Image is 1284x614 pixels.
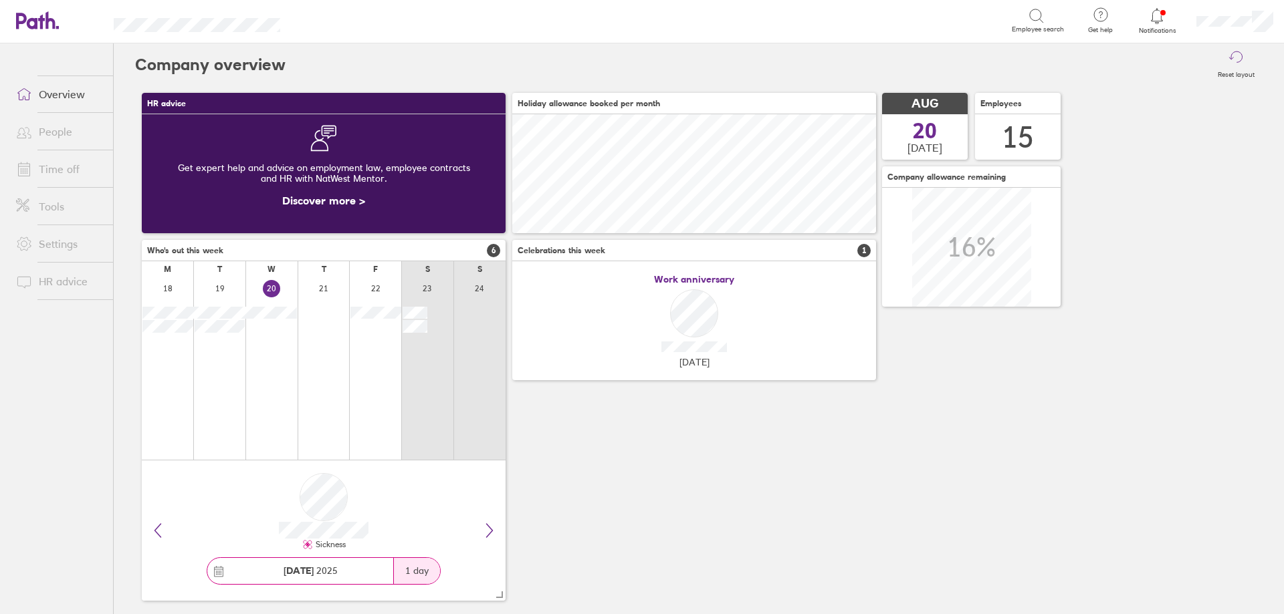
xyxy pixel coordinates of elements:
a: Notifications [1136,7,1179,35]
div: 1 day [393,558,440,584]
div: Get expert help and advice on employment law, employee contracts and HR with NatWest Mentor. [152,152,495,194]
span: Celebrations this week [518,246,605,255]
span: [DATE] [679,357,710,367]
div: M [164,265,171,274]
span: AUG [912,97,938,111]
a: Time off [5,156,113,182]
div: 15 [1002,120,1034,154]
span: 6 [487,244,500,257]
span: 1 [857,244,871,257]
span: Work anniversary [654,274,734,285]
a: Settings [5,231,113,257]
a: Tools [5,193,113,220]
h2: Company overview [135,43,286,86]
div: T [322,265,326,274]
span: Who's out this week [147,246,223,255]
span: Holiday allowance booked per month [518,99,660,108]
span: Notifications [1136,27,1179,35]
span: 2025 [284,565,338,576]
span: [DATE] [907,142,942,154]
div: W [267,265,276,274]
a: People [5,118,113,145]
a: Overview [5,81,113,108]
span: 20 [913,120,937,142]
div: T [217,265,222,274]
div: F [373,265,378,274]
span: HR advice [147,99,186,108]
div: S [477,265,482,274]
span: Employees [980,99,1022,108]
span: Get help [1079,26,1122,34]
strong: [DATE] [284,565,314,577]
div: Search [316,14,350,26]
a: Discover more > [282,194,365,207]
label: Reset layout [1210,67,1263,79]
span: Employee search [1012,25,1064,33]
a: HR advice [5,268,113,295]
div: Sickness [313,540,346,549]
span: Company allowance remaining [887,172,1006,182]
div: S [425,265,430,274]
button: Reset layout [1210,43,1263,86]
